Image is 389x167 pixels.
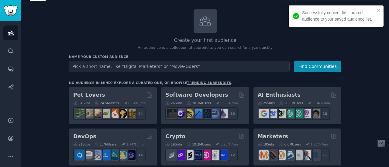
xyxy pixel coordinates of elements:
[69,61,290,72] input: Pick a short name, like "Digital Marketers" or "Movie-Goers"
[69,45,341,51] p: An audience is a collection of subreddits you can search/analyze quickly
[302,10,375,22] div: Successfully copied this curated audience to your saved audience list.
[4,5,18,16] img: GummySearch logo
[69,81,232,85] div: No audience in mind? Explore a curated one, or browse .
[187,81,231,85] a: trending subreddits
[69,37,341,44] h2: Create your first audience
[69,55,341,59] h3: Name your custom audience
[377,8,381,13] button: close
[294,61,341,72] button: Find Communities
